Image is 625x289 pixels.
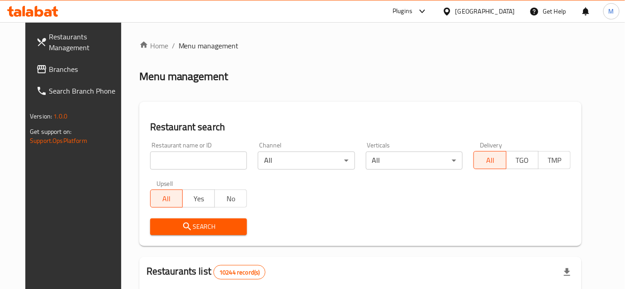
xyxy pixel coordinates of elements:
[393,6,412,17] div: Plugins
[455,6,515,16] div: [GEOGRAPHIC_DATA]
[150,120,571,134] h2: Restaurant search
[478,154,502,167] span: All
[542,154,567,167] span: TMP
[139,40,582,51] nav: breadcrumb
[30,126,71,137] span: Get support on:
[139,69,228,84] h2: Menu management
[510,154,535,167] span: TGO
[30,110,52,122] span: Version:
[53,110,67,122] span: 1.0.0
[157,221,240,232] span: Search
[150,218,247,235] button: Search
[366,152,463,170] div: All
[186,192,211,205] span: Yes
[49,64,123,75] span: Branches
[150,152,247,170] input: Search for restaurant name or ID..
[29,80,130,102] a: Search Branch Phone
[214,268,265,277] span: 10244 record(s)
[156,180,173,187] label: Upsell
[49,31,123,53] span: Restaurants Management
[147,265,266,280] h2: Restaurants list
[506,151,539,169] button: TGO
[480,142,502,148] label: Delivery
[139,40,168,51] a: Home
[179,40,239,51] span: Menu management
[218,192,243,205] span: No
[473,151,506,169] button: All
[29,26,130,58] a: Restaurants Management
[30,135,87,147] a: Support.OpsPlatform
[538,151,571,169] button: TMP
[556,261,578,283] div: Export file
[29,58,130,80] a: Branches
[182,190,215,208] button: Yes
[154,192,179,205] span: All
[150,190,183,208] button: All
[214,190,247,208] button: No
[49,85,123,96] span: Search Branch Phone
[172,40,175,51] li: /
[609,6,614,16] span: M
[258,152,355,170] div: All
